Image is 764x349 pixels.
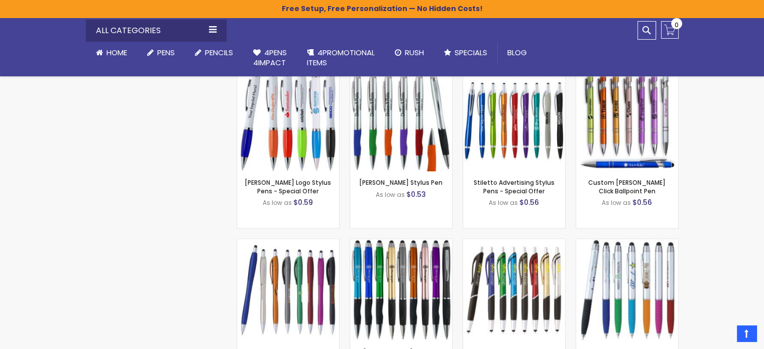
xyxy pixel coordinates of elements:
a: Pencils [185,42,243,64]
span: As low as [602,198,631,207]
a: Custom [PERSON_NAME] Click Ballpoint Pen [588,178,666,195]
iframe: Google Customer Reviews [681,322,764,349]
span: 0 [675,20,679,30]
a: Rush [385,42,434,64]
span: $0.53 [406,189,426,199]
span: As low as [376,190,405,199]
img: Stiletto Advertising Stylus Pens - Special Offer [463,69,565,171]
a: React Stylus Pens [237,239,339,247]
a: Specials [434,42,497,64]
span: $0.56 [632,197,652,207]
a: Blog [497,42,537,64]
a: Jive Stylus Pen [463,239,565,247]
a: 4PROMOTIONALITEMS [297,42,385,74]
a: Stiletto Advertising Stylus Pens - Special Offer [474,178,555,195]
img: React Stylus Pens [237,239,339,341]
span: $0.59 [293,197,313,207]
a: Silver Cool Grip Stylus Pen [576,239,678,247]
a: Lory Stylus Pen [350,69,452,77]
a: 4Pens4impact [243,42,297,74]
span: 4Pens 4impact [253,47,287,68]
img: Custom Alex II Click Ballpoint Pen [576,69,678,171]
a: Custom Alex II Click Ballpoint Pen [576,69,678,77]
a: Pens [137,42,185,64]
span: Home [106,47,127,58]
div: All Categories [86,20,227,42]
img: Silver Cool Grip Stylus Pen [576,239,678,341]
span: Pencils [205,47,233,58]
img: Kimberly Logo Stylus Pens - Special Offer [237,69,339,171]
img: Jive Stylus Pen [463,239,565,341]
a: 0 [661,21,679,39]
span: Blog [507,47,527,58]
span: As low as [263,198,292,207]
a: Lory Metallic Stylus Pen [350,239,452,247]
span: As low as [489,198,518,207]
a: Kimberly Logo Stylus Pens - Special Offer [237,69,339,77]
a: [PERSON_NAME] Logo Stylus Pens - Special Offer [245,178,331,195]
img: Lory Stylus Pen [350,69,452,171]
a: [PERSON_NAME] Stylus Pen [359,178,443,187]
span: Rush [405,47,424,58]
span: Specials [455,47,487,58]
span: Pens [157,47,175,58]
img: Lory Metallic Stylus Pen [350,239,452,341]
a: Home [86,42,137,64]
span: 4PROMOTIONAL ITEMS [307,47,375,68]
span: $0.56 [519,197,539,207]
a: Stiletto Advertising Stylus Pens - Special Offer [463,69,565,77]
